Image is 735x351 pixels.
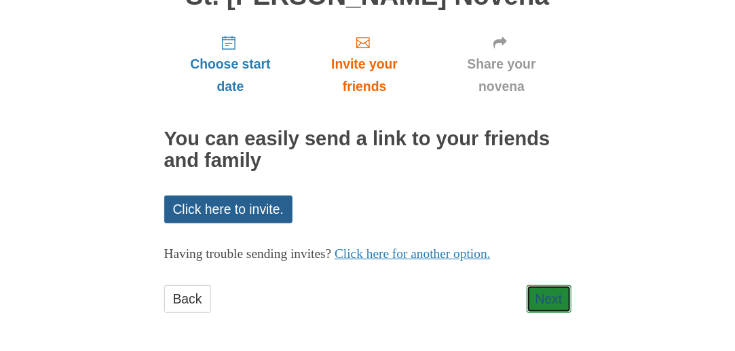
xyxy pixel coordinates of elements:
[164,196,293,223] a: Click here to invite.
[164,246,332,261] span: Having trouble sending invites?
[164,128,571,172] h2: You can easily send a link to your friends and family
[178,53,284,98] span: Choose start date
[310,53,418,98] span: Invite your friends
[527,285,571,313] a: Next
[446,53,558,98] span: Share your novena
[335,246,491,261] a: Click here for another option.
[164,24,297,105] a: Choose start date
[297,24,432,105] a: Invite your friends
[164,285,211,313] a: Back
[432,24,571,105] a: Share your novena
